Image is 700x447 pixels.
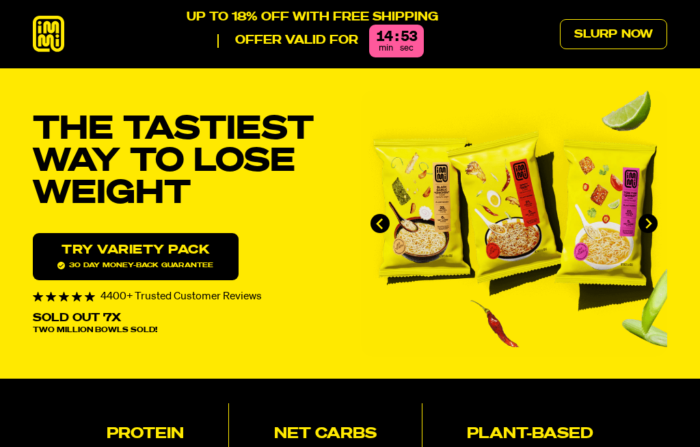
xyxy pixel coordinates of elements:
[371,214,390,233] button: Go to last slide
[187,11,438,25] p: UP TO 18% OFF WITH FREE SHIPPING
[638,214,658,233] button: Next slide
[361,90,667,357] div: immi slideshow
[57,262,213,269] span: 30 day money-back guarantee
[33,313,121,324] p: Sold Out 7X
[33,291,339,302] div: 4400+ Trusted Customer Reviews
[217,34,358,48] p: Offer valid for
[274,427,377,442] h2: Net Carbs
[395,30,398,45] div: :
[33,233,239,280] a: Try variety Pack30 day money-back guarantee
[401,30,417,45] div: 53
[379,44,393,53] span: min
[33,113,339,211] h1: THE TASTIEST WAY TO LOSE WEIGHT
[107,427,184,442] h2: Protein
[467,427,593,442] h2: Plant-based
[33,327,157,334] span: Two Million Bowls Sold!
[376,30,392,45] div: 14
[560,19,667,49] a: Slurp Now
[361,90,667,357] li: 1 of 4
[400,44,414,53] span: sec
